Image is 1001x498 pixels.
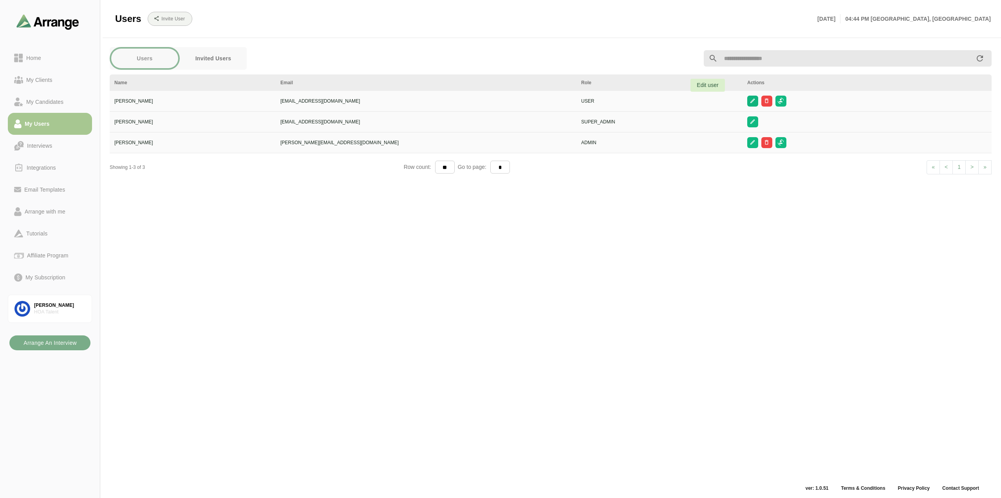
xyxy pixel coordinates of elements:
[23,163,59,172] div: Integrations
[21,185,68,194] div: Email Templates
[581,79,738,86] div: Role
[8,295,92,323] a: [PERSON_NAME]HOA Talent
[455,164,490,170] span: Go to page:
[23,335,77,350] b: Arrange An Interview
[581,98,738,105] div: USER
[8,113,92,135] a: My Users
[161,16,185,22] b: Invite User
[16,14,79,29] img: arrangeai-name-small-logo.4d2b8aee.svg
[22,273,69,282] div: My Subscription
[22,207,69,216] div: Arrange with me
[115,13,141,25] span: Users
[404,164,435,170] span: Row count:
[114,79,271,86] div: Name
[111,49,178,68] button: Users
[24,251,71,260] div: Affiliate Program
[110,47,180,70] a: Users
[8,223,92,244] a: Tutorials
[8,47,92,69] a: Home
[24,141,55,150] div: Interviews
[581,118,738,125] div: SUPER_ADMIN
[280,79,572,86] div: Email
[799,485,835,491] span: ver: 1.0.51
[8,69,92,91] a: My Clients
[8,179,92,201] a: Email Templates
[9,335,90,350] button: Arrange An Interview
[114,118,271,125] div: [PERSON_NAME]
[8,201,92,223] a: Arrange with me
[23,53,44,63] div: Home
[581,139,738,146] div: ADMIN
[148,12,192,26] button: Invite User
[8,135,92,157] a: Interviews
[835,485,891,491] a: Terms & Conditions
[280,139,572,146] div: [PERSON_NAME][EMAIL_ADDRESS][DOMAIN_NAME]
[114,139,271,146] div: [PERSON_NAME]
[8,266,92,288] a: My Subscription
[34,302,85,309] div: [PERSON_NAME]
[840,14,991,24] p: 04:44 PM [GEOGRAPHIC_DATA], [GEOGRAPHIC_DATA]
[8,157,92,179] a: Integrations
[280,118,572,125] div: [EMAIL_ADDRESS][DOMAIN_NAME]
[22,119,52,129] div: My Users
[975,54,985,63] i: appended action
[747,79,987,86] div: Actions
[34,309,85,315] div: HOA Talent
[8,244,92,266] a: Affiliate Program
[817,14,840,24] p: [DATE]
[892,485,936,491] a: Privacy Policy
[936,485,985,491] a: Contact Support
[23,229,51,238] div: Tutorials
[23,75,56,85] div: My Clients
[8,91,92,113] a: My Candidates
[114,98,271,105] div: [PERSON_NAME]
[110,164,404,171] div: Showing 1-3 of 3
[180,49,247,68] button: Invited Users
[23,97,67,107] div: My Candidates
[280,98,572,105] div: [EMAIL_ADDRESS][DOMAIN_NAME]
